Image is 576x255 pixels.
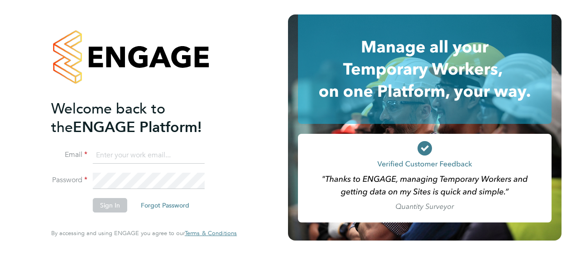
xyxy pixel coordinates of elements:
[51,175,87,185] label: Password
[93,198,127,212] button: Sign In
[185,230,237,237] a: Terms & Conditions
[51,150,87,160] label: Email
[134,198,197,212] button: Forgot Password
[93,147,205,164] input: Enter your work email...
[51,229,237,237] span: By accessing and using ENGAGE you agree to our
[51,99,228,137] h2: ENGAGE Platform!
[51,100,165,136] span: Welcome back to the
